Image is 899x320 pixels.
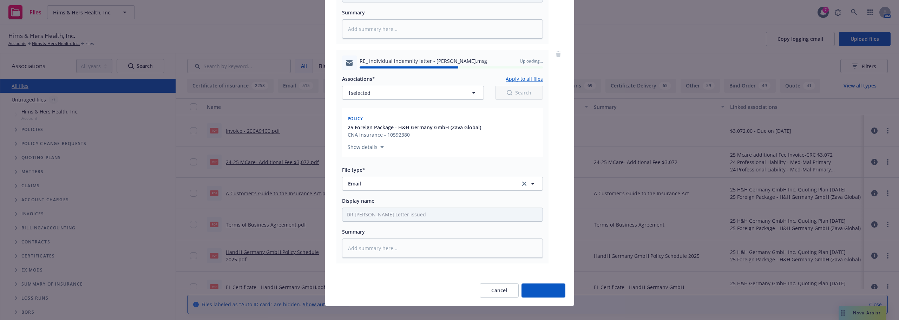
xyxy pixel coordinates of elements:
div: CNA Insurance - 10592380 [348,131,481,138]
button: 25 Foreign Package - H&H Germany GmbH (Zava Global) [348,124,481,131]
span: Cancel [491,287,507,294]
span: Display name [342,197,374,204]
input: Add display name here... [342,208,543,221]
span: RE_ Individual indemnity letter - [PERSON_NAME].msg [360,57,487,65]
span: Summary [342,228,365,235]
span: Add files [533,287,554,294]
button: Show details [345,143,387,151]
span: Policy [348,116,363,122]
button: 1selected [342,86,484,100]
a: clear selection [520,179,529,188]
span: Associations* [342,76,375,82]
span: Email [348,180,511,187]
span: File type* [342,166,365,173]
span: 1 selected [348,89,370,97]
button: Add files [521,283,565,298]
a: remove [554,50,563,58]
span: Uploading... [520,58,543,64]
button: Cancel [480,283,519,298]
button: Emailclear selection [342,177,543,191]
button: Apply to all files [506,74,543,83]
span: Summary [342,9,365,16]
